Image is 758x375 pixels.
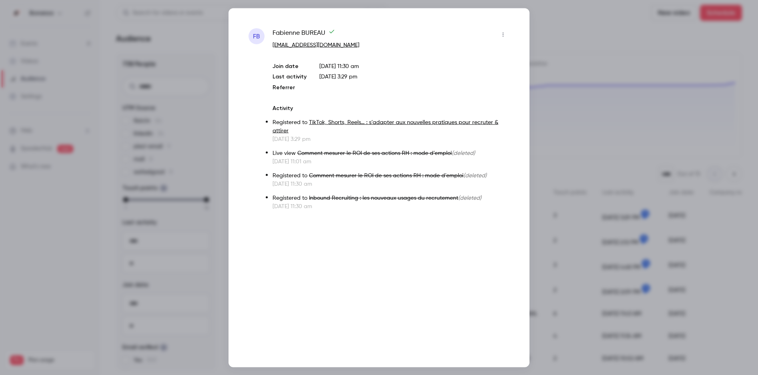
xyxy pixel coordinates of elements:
[273,62,307,70] p: Join date
[253,31,260,41] span: FB
[452,150,475,156] span: (deleted)
[273,149,509,157] p: Live view
[458,195,481,201] span: (deleted)
[273,42,359,48] a: [EMAIL_ADDRESS][DOMAIN_NAME]
[273,119,498,133] a: TikTok, Shorts, Reels… : s’adapter aux nouvelles pratiques pour recruter & attirer
[319,74,357,79] span: [DATE] 3:29 pm
[309,172,463,178] span: Comment mesurer le ROI de ses actions RH : mode d’emploi
[273,171,509,180] p: Registered to
[273,104,509,112] p: Activity
[297,150,452,156] span: Comment mesurer le ROI de ses actions RH : mode d’emploi
[273,157,509,165] p: [DATE] 11:01 am
[273,180,509,188] p: [DATE] 11:30 am
[309,195,458,201] span: Inbound Recruiting : les nouveaux usages du recrutement
[273,72,307,81] p: Last activity
[273,118,509,135] p: Registered to
[463,172,487,178] span: (deleted)
[273,202,509,210] p: [DATE] 11:30 am
[319,62,509,70] p: [DATE] 11:30 am
[273,83,307,91] p: Referrer
[273,135,509,143] p: [DATE] 3:29 pm
[273,28,335,41] span: Fabienne BUREAU
[273,194,509,202] p: Registered to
